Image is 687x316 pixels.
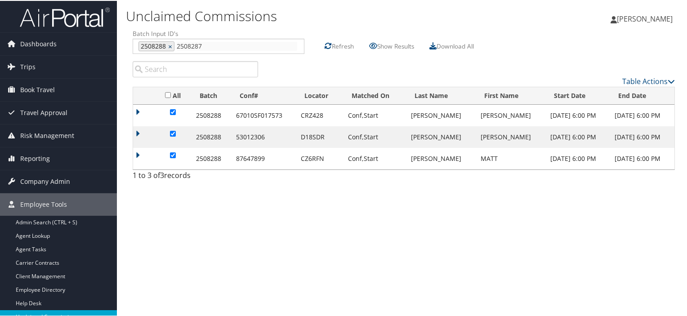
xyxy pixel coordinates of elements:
[610,104,674,125] td: [DATE] 6:00 PM
[406,86,476,104] th: Last Name: activate to sort column ascending
[406,125,476,147] td: [PERSON_NAME]
[192,147,232,169] td: 2508288
[168,41,174,50] a: ×
[232,125,296,147] td: 53012306
[476,86,546,104] th: First Name: activate to sort column ascending
[343,147,407,169] td: Conf,Start
[610,86,674,104] th: End Date: activate to sort column ascending
[232,104,296,125] td: 67010SF017573
[406,104,476,125] td: [PERSON_NAME]
[622,76,675,85] a: Table Actions
[296,86,343,104] th: Locator: activate to sort column ascending
[437,37,474,53] label: Download All
[343,125,407,147] td: Conf,Start
[332,37,354,53] label: Refresh
[20,124,74,146] span: Risk Management
[160,169,164,179] span: 3
[617,13,673,23] span: [PERSON_NAME]
[20,55,36,77] span: Trips
[476,147,546,169] td: MATT
[476,104,546,125] td: [PERSON_NAME]
[343,86,407,104] th: Matched On: activate to sort column ascending
[126,6,496,25] h1: Unclaimed Commissions
[192,86,232,104] th: Batch: activate to sort column descending
[611,4,682,31] a: [PERSON_NAME]
[546,147,610,169] td: [DATE] 6:00 PM
[133,28,304,37] label: Batch Input ID's
[232,147,296,169] td: 87647899
[343,104,407,125] td: Conf,Start
[154,86,192,104] th: All: activate to sort column ascending
[546,125,610,147] td: [DATE] 6:00 PM
[476,125,546,147] td: [PERSON_NAME]
[610,147,674,169] td: [DATE] 6:00 PM
[296,104,343,125] td: CRZ428
[296,147,343,169] td: CZ6RFN
[20,101,67,123] span: Travel Approval
[20,78,55,100] span: Book Travel
[133,169,258,184] div: 1 to 3 of records
[20,32,57,54] span: Dashboards
[610,125,674,147] td: [DATE] 6:00 PM
[20,192,67,215] span: Employee Tools
[20,169,70,192] span: Company Admin
[133,60,258,76] input: Search
[139,41,166,50] span: 2508288
[377,37,414,53] label: Show Results
[192,104,232,125] td: 2508288
[192,125,232,147] td: 2508288
[20,6,110,27] img: airportal-logo.png
[406,147,476,169] td: [PERSON_NAME]
[232,86,296,104] th: Conf#: activate to sort column ascending
[296,125,343,147] td: D18SDR
[546,86,610,104] th: Start Date: activate to sort column ascending
[20,147,50,169] span: Reporting
[546,104,610,125] td: [DATE] 6:00 PM
[133,86,154,104] th: : activate to sort column ascending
